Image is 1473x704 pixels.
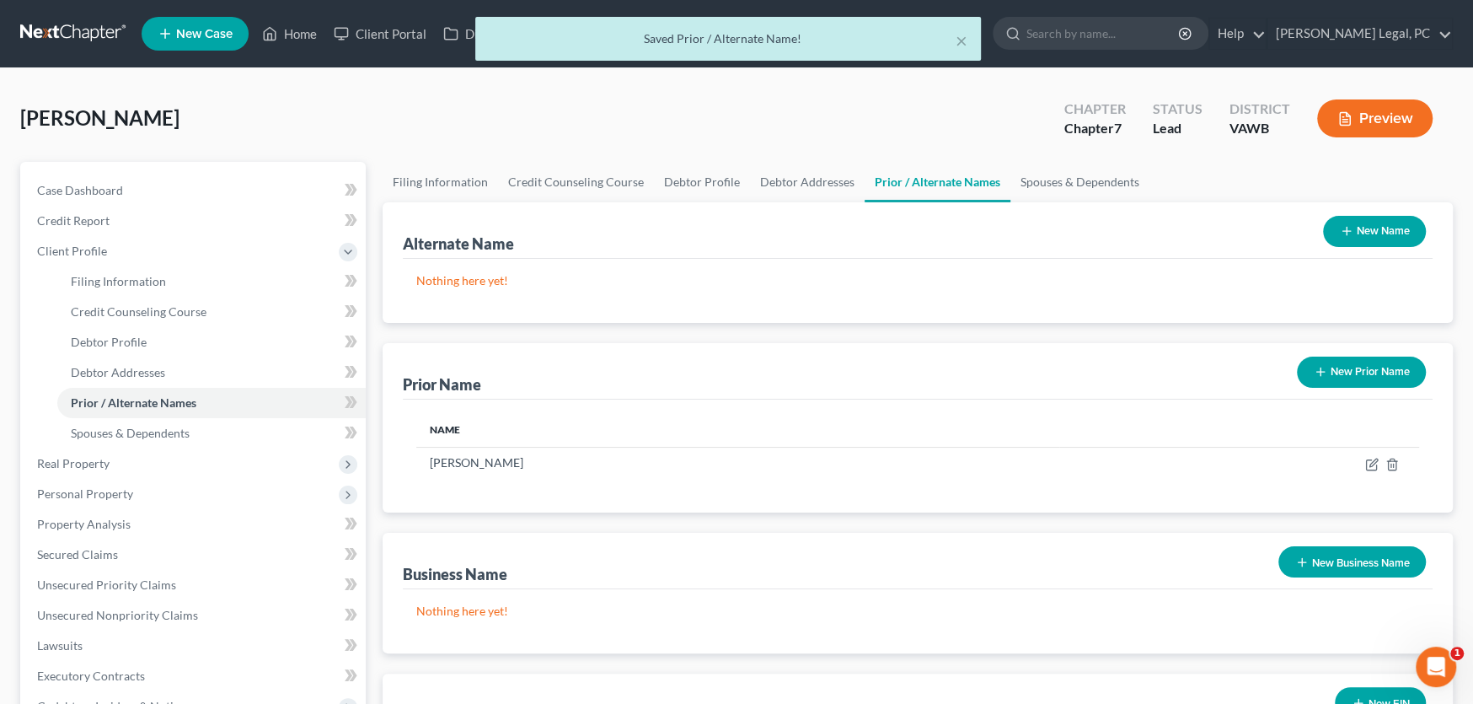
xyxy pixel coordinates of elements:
div: VAWB [1229,119,1290,138]
span: Property Analysis [37,517,131,531]
span: 7 [1114,120,1122,136]
a: Executory Contracts [24,661,366,691]
div: Lead [1153,119,1203,138]
span: Lawsuits [37,638,83,653]
td: [PERSON_NAME] [416,447,1059,479]
a: Unsecured Nonpriority Claims [24,600,366,631]
button: × [956,30,967,51]
a: Credit Report [24,206,366,236]
span: Credit Counseling Course [71,304,206,319]
a: Spouses & Dependents [57,418,366,449]
span: Debtor Profile [71,335,147,349]
p: Nothing here yet! [416,603,1419,620]
span: Filing Information [71,274,166,288]
span: Real Property [37,456,110,470]
a: Prior / Alternate Names [57,388,366,418]
iframe: Intercom live chat [1416,647,1456,687]
a: Debtor Addresses [750,162,865,202]
button: New Business Name [1278,546,1426,578]
span: Personal Property [37,486,133,501]
span: Unsecured Priority Claims [37,578,176,592]
div: Chapter [1064,99,1126,119]
div: Chapter [1064,119,1126,138]
a: Credit Counseling Course [498,162,654,202]
span: Spouses & Dependents [71,426,190,440]
a: Secured Claims [24,540,366,570]
button: New Name [1323,216,1426,247]
button: Preview [1317,99,1433,137]
div: Alternate Name [403,234,514,254]
div: Business Name [403,564,507,584]
span: [PERSON_NAME] [20,105,179,130]
a: Property Analysis [24,509,366,540]
div: Saved Prior / Alternate Name! [489,30,967,47]
a: Prior / Alternate Names [865,162,1010,202]
span: 1 [1450,647,1464,660]
span: Debtor Addresses [71,365,165,379]
th: Name [416,413,1059,447]
p: Nothing here yet! [416,272,1419,289]
span: Unsecured Nonpriority Claims [37,608,198,622]
a: Debtor Profile [654,162,750,202]
div: Status [1153,99,1203,119]
span: Case Dashboard [37,183,123,197]
a: Spouses & Dependents [1010,162,1149,202]
a: Lawsuits [24,631,366,661]
a: Debtor Profile [57,327,366,357]
a: Filing Information [383,162,498,202]
button: New Prior Name [1297,357,1426,388]
a: Unsecured Priority Claims [24,570,366,600]
a: Credit Counseling Course [57,297,366,327]
div: Prior Name [403,374,481,395]
span: Client Profile [37,244,107,258]
span: Secured Claims [37,547,118,562]
a: Debtor Addresses [57,357,366,388]
div: District [1229,99,1290,119]
a: Filing Information [57,266,366,297]
span: Executory Contracts [37,669,145,683]
span: Credit Report [37,213,110,228]
a: Case Dashboard [24,175,366,206]
span: Prior / Alternate Names [71,395,196,410]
